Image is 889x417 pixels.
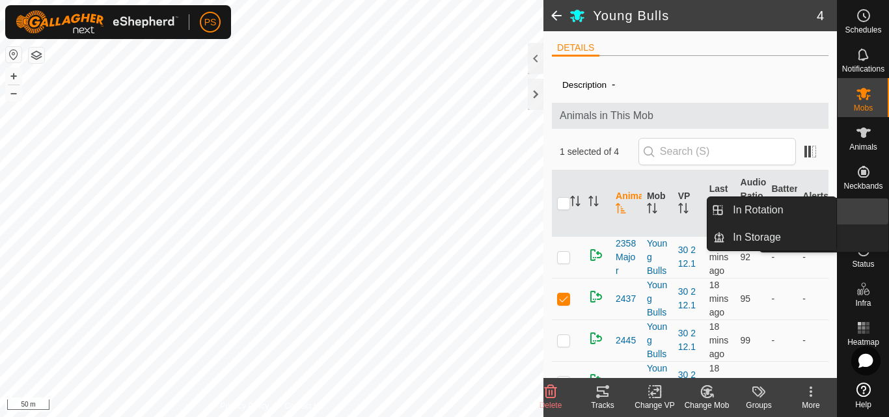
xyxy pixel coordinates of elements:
[725,224,836,250] a: In Storage
[733,230,781,245] span: In Storage
[709,238,729,276] span: 12 Aug 2025, 10:15 am
[607,74,620,95] span: -
[709,363,729,401] span: 12 Aug 2025, 10:15 am
[678,245,696,269] a: 30 2 12.1
[540,401,562,410] span: Delete
[616,292,636,306] span: 2437
[588,289,604,304] img: returning on
[570,198,581,208] p-sorticon: Activate to sort
[797,236,828,278] td: -
[616,205,626,215] p-sorticon: Activate to sort
[733,202,783,218] span: In Rotation
[855,401,871,409] span: Help
[560,145,638,159] span: 1 selected of 4
[560,108,821,124] span: Animals in This Mob
[678,205,689,215] p-sorticon: Activate to sort
[552,41,599,57] li: DETAILS
[842,65,884,73] span: Notifications
[704,170,735,237] th: Last Updated
[647,320,668,361] div: Young Bulls
[855,299,871,307] span: Infra
[638,138,796,165] input: Search (S)
[678,370,696,394] a: 30 2 12.1
[647,237,668,278] div: Young Bulls
[817,6,824,25] span: 4
[204,16,217,29] span: PS
[16,10,178,34] img: Gallagher Logo
[843,182,882,190] span: Neckbands
[6,85,21,101] button: –
[707,197,836,223] li: In Rotation
[741,252,751,262] span: 92
[642,170,673,237] th: Mob
[610,170,642,237] th: Animal
[6,68,21,84] button: +
[766,170,797,237] th: Battery
[284,400,323,412] a: Contact Us
[6,47,21,62] button: Reset Map
[849,143,877,151] span: Animals
[707,224,836,250] li: In Storage
[647,205,657,215] p-sorticon: Activate to sort
[766,278,797,319] td: -
[797,278,828,319] td: -
[741,335,751,345] span: 99
[733,399,785,411] div: Groups
[735,170,767,237] th: Audio Ratio (%)
[766,319,797,361] td: -
[766,236,797,278] td: -
[647,278,668,319] div: Young Bulls
[593,8,817,23] h2: Young Bulls
[709,280,729,317] span: 12 Aug 2025, 10:15 am
[616,375,636,389] span: 2447
[838,377,889,414] a: Help
[678,328,696,352] a: 30 2 12.1
[616,237,636,278] span: 2358Major
[29,47,44,63] button: Map Layers
[845,26,881,34] span: Schedules
[766,361,797,403] td: -
[588,372,604,388] img: returning on
[577,399,629,411] div: Tracks
[629,399,681,411] div: Change VP
[797,361,828,403] td: -
[681,399,733,411] div: Change Mob
[562,80,607,90] label: Description
[678,286,696,310] a: 30 2 12.1
[785,399,837,411] div: More
[725,197,836,223] a: In Rotation
[673,170,704,237] th: VP
[852,260,874,268] span: Status
[709,321,729,359] span: 12 Aug 2025, 10:15 am
[616,334,636,347] span: 2445
[797,319,828,361] td: -
[741,377,751,387] span: 92
[588,247,604,263] img: returning on
[221,400,269,412] a: Privacy Policy
[797,170,828,237] th: Alerts
[854,104,873,112] span: Mobs
[588,198,599,208] p-sorticon: Activate to sort
[647,362,668,403] div: Young Bulls
[741,293,751,304] span: 95
[588,330,604,346] img: returning on
[847,338,879,346] span: Heatmap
